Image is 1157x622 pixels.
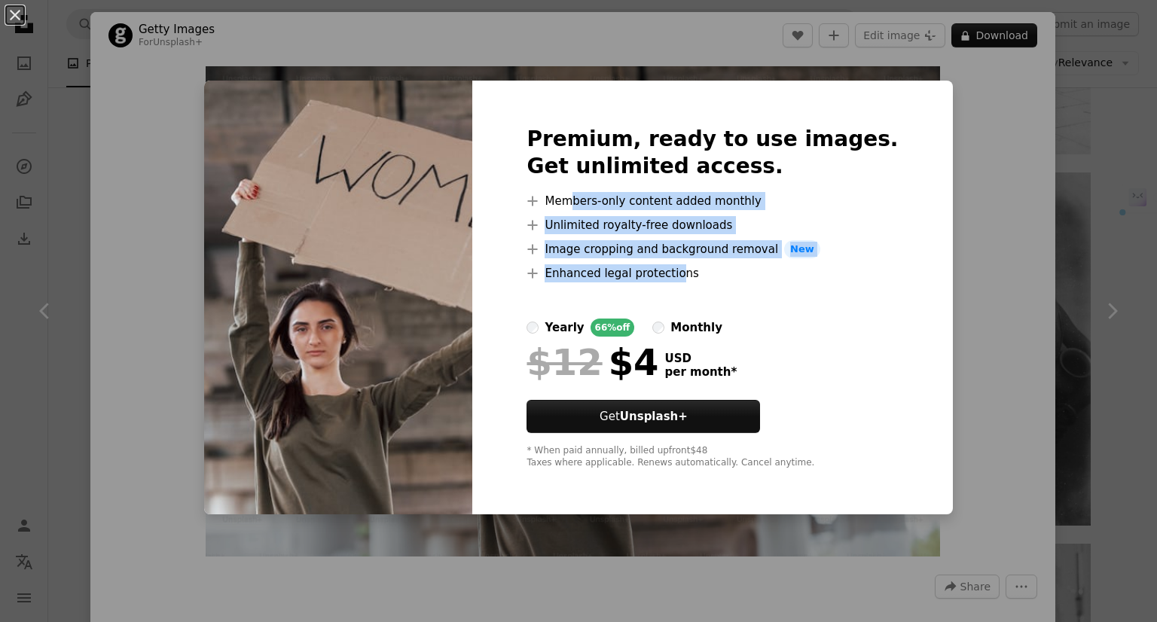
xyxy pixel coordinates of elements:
div: 66% off [591,319,635,337]
span: per month * [664,365,737,379]
div: monthly [670,319,722,337]
button: GetUnsplash+ [527,400,760,433]
li: Unlimited royalty-free downloads [527,216,898,234]
span: USD [664,352,737,365]
li: Image cropping and background removal [527,240,898,258]
input: monthly [652,322,664,334]
span: New [784,240,820,258]
img: premium_photo-1661604053718-0e1a3760fa91 [204,81,472,514]
input: yearly66%off [527,322,539,334]
h2: Premium, ready to use images. Get unlimited access. [527,126,898,180]
span: $12 [527,343,602,382]
strong: Unsplash+ [620,410,688,423]
div: * When paid annually, billed upfront $48 Taxes where applicable. Renews automatically. Cancel any... [527,445,898,469]
div: $4 [527,343,658,382]
li: Members-only content added monthly [527,192,898,210]
li: Enhanced legal protections [527,264,898,282]
div: yearly [545,319,584,337]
